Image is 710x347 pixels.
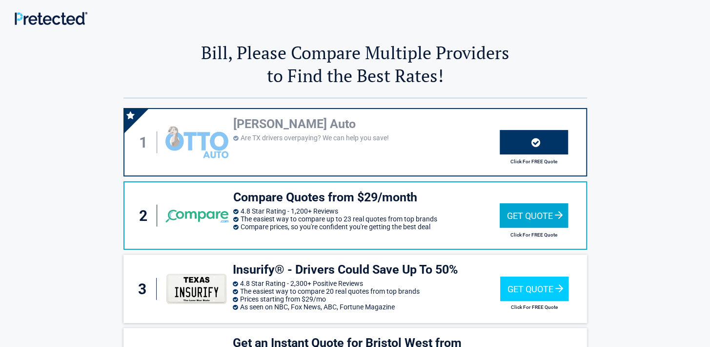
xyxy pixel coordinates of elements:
h2: Click For FREE Quote [500,304,568,310]
img: ottoinsurance's logo [165,127,228,158]
li: Are TX drivers overpaying? We can help you save! [233,134,500,142]
img: Main Logo [15,12,87,25]
h2: Bill, Please Compare Multiple Providers to Find the Best Rates! [123,41,587,87]
h2: Click For FREE Quote [500,232,568,238]
li: As seen on NBC, Fox News, ABC, Fortune Magazine [233,303,500,311]
div: 2 [134,205,158,227]
li: The easiest way to compare up to 23 real quotes from top brands [233,215,500,223]
h3: Compare Quotes from $29/month [233,190,500,206]
div: Get Quote [500,277,568,301]
div: Get Quote [500,203,568,228]
div: 3 [133,278,157,300]
h2: Click For FREE Quote [500,159,568,164]
img: insurify's logo [165,274,228,304]
div: 1 [134,131,158,153]
li: The easiest way to compare 20 real quotes from top brands [233,287,500,295]
li: Prices starting from $29/mo [233,295,500,303]
img: compare's logo [165,209,228,223]
li: 4.8 Star Rating - 1,200+ Reviews [233,207,500,215]
li: 4.8 Star Rating - 2,300+ Positive Reviews [233,280,500,287]
h3: [PERSON_NAME] Auto [233,116,500,132]
li: Compare prices, so you're confident you're getting the best deal [233,223,500,231]
h3: Insurify® - Drivers Could Save Up To 50% [233,262,500,278]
